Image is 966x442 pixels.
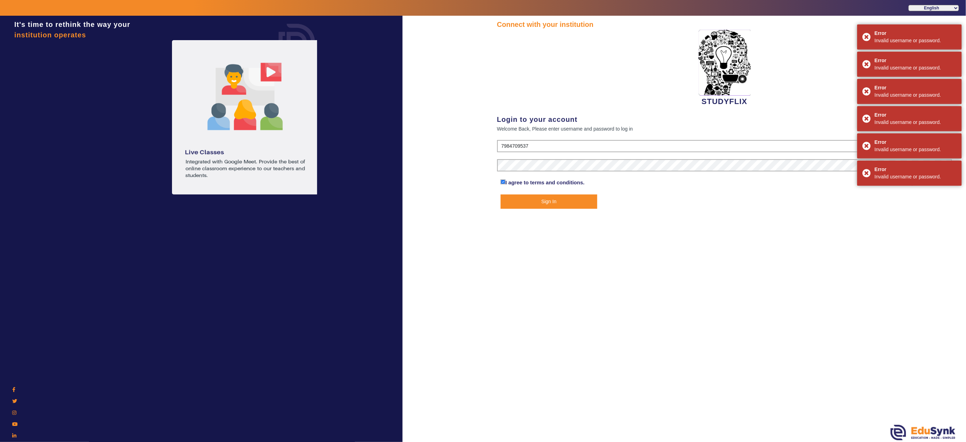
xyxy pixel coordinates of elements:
[875,37,957,44] div: Invalid username or password.
[875,166,957,173] div: Error
[497,140,952,153] input: User Name
[497,125,952,133] div: Welcome Back, Please enter username and password to log in
[172,40,319,194] img: login1.png
[875,64,957,72] div: Invalid username or password.
[271,16,323,68] img: login.png
[875,119,957,126] div: Invalid username or password.
[875,139,957,146] div: Error
[14,31,86,39] span: institution operates
[875,173,957,181] div: Invalid username or password.
[506,179,585,185] a: I agree to terms and conditions.
[875,30,957,37] div: Error
[14,21,130,28] span: It's time to rethink the way your
[497,19,952,30] div: Connect with your institution
[875,146,957,153] div: Invalid username or password.
[497,30,952,107] div: STUDYFLIX
[497,114,952,125] div: Login to your account
[875,84,957,91] div: Error
[501,194,597,209] button: Sign In
[875,57,957,64] div: Error
[698,30,751,96] img: 2da83ddf-6089-4dce-a9e2-416746467bdd
[891,425,956,440] img: edusynk.png
[875,111,957,119] div: Error
[875,91,957,99] div: Invalid username or password.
